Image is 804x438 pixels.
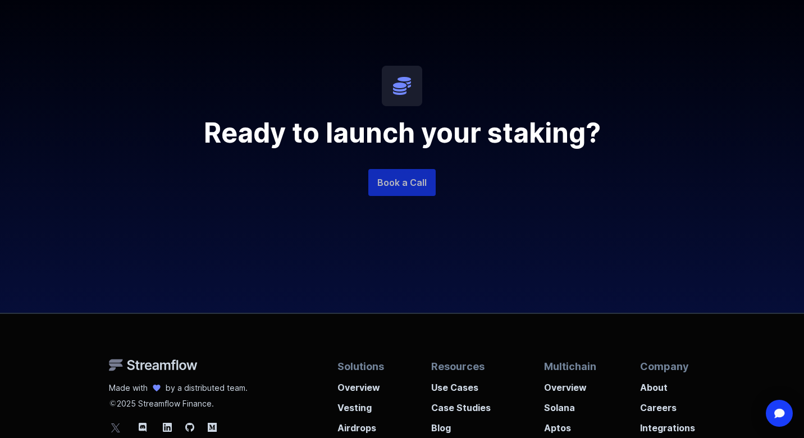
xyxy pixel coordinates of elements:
a: Airdrops [337,414,387,435]
a: Blog [431,414,501,435]
p: by a distributed team. [166,382,248,394]
p: 2025 Streamflow Finance. [109,394,248,409]
p: Multichain [544,359,596,374]
a: Book a Call [368,169,436,196]
a: Aptos [544,414,596,435]
img: Streamflow Logo [109,359,198,371]
a: Vesting [337,394,387,414]
a: Case Studies [431,394,501,414]
p: Solutions [337,359,387,374]
img: icon [382,66,422,106]
p: Resources [431,359,501,374]
a: Careers [640,394,695,414]
a: About [640,374,695,394]
div: Open Intercom Messenger [766,400,793,427]
p: Company [640,359,695,374]
a: Use Cases [431,374,501,394]
p: Made with [109,382,148,394]
a: Overview [544,374,596,394]
a: Integrations [640,414,695,435]
a: Solana [544,394,596,414]
a: Overview [337,374,387,394]
h2: Ready to launch your staking? [133,120,671,147]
